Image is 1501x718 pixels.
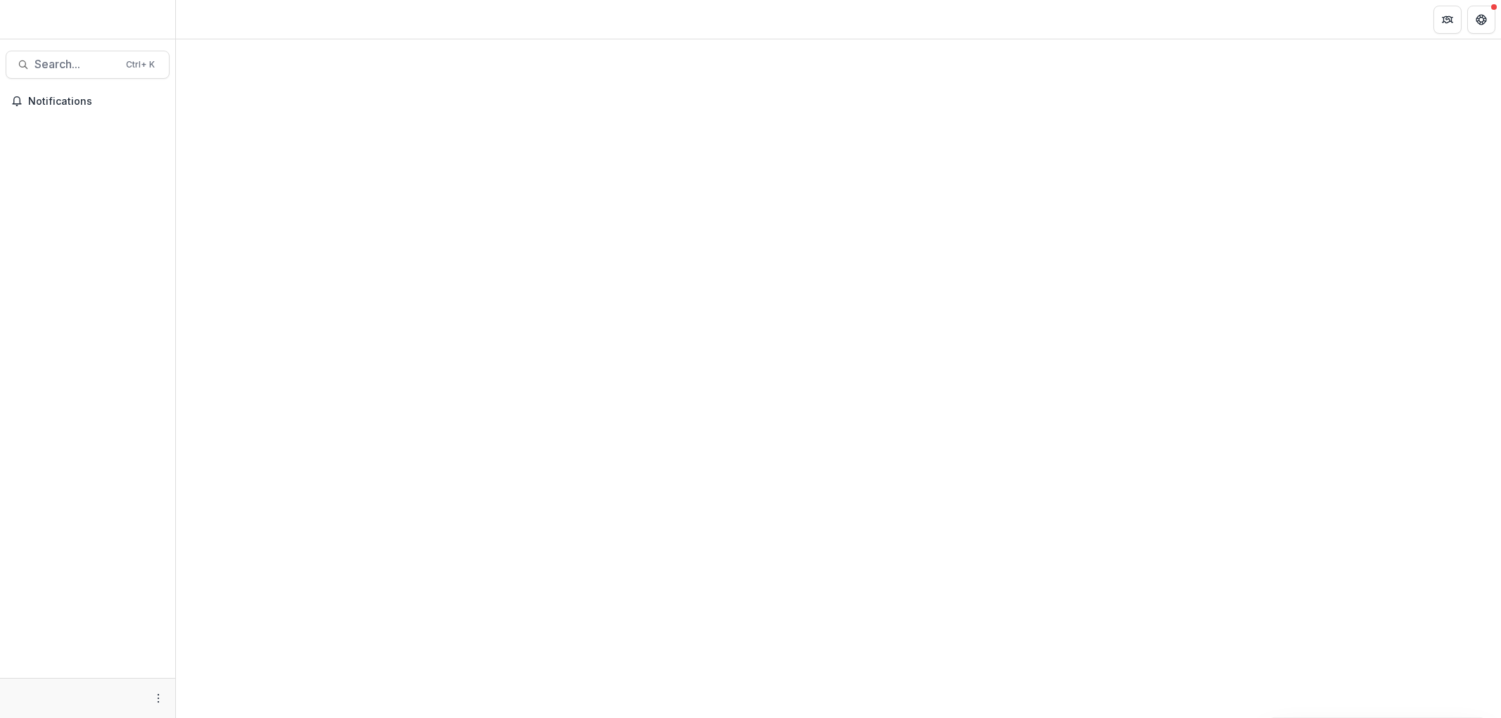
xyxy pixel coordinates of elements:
[6,51,170,79] button: Search...
[182,9,241,30] nav: breadcrumb
[150,690,167,707] button: More
[1467,6,1495,34] button: Get Help
[6,90,170,113] button: Notifications
[34,58,118,71] span: Search...
[1433,6,1462,34] button: Partners
[123,57,158,72] div: Ctrl + K
[28,96,164,108] span: Notifications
